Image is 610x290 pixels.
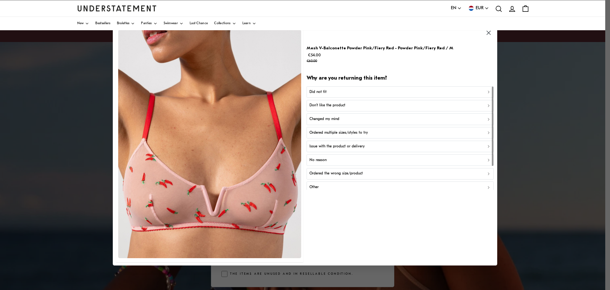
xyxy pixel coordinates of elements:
[309,144,365,150] p: Issue with the product or delivery
[307,86,494,98] button: Did not fit
[77,22,84,25] span: New
[307,52,453,65] p: €54.00
[190,17,208,30] a: Last Chance
[164,17,183,30] a: Swimwear
[77,5,157,11] a: Understatement Homepage
[309,103,345,109] p: Don't like the product
[309,130,368,136] p: Ordered multiple sizes/styles to try
[118,30,301,258] img: PCME-BRA-028-4_a48d5ad8-3fbb-4e3f-a37f-bddcc5b749fb.jpg
[95,22,110,25] span: Bestsellers
[451,5,462,12] button: EN
[309,116,339,122] p: Changed my mind
[307,45,453,52] p: Mesh V-Balconette Powder Pink/Fiery Red - Powder Pink/Fiery Red / M
[307,100,494,111] button: Don't like the product
[141,22,152,25] span: Panties
[190,22,208,25] span: Last Chance
[309,171,363,177] p: Ordered the wrong size/product
[242,17,256,30] a: Learn
[242,22,251,25] span: Learn
[476,5,484,12] span: EUR
[309,89,327,95] p: Did not fit
[307,113,494,125] button: Changed my mind
[307,181,494,193] button: Other
[307,75,494,82] h2: Why are you returning this item?
[307,127,494,138] button: Ordered multiple sizes/styles to try
[117,22,130,25] span: Bralettes
[307,154,494,166] button: No reason
[214,17,236,30] a: Collections
[307,60,317,63] strike: €60.00
[117,17,135,30] a: Bralettes
[95,17,110,30] a: Bestsellers
[309,157,327,163] p: No reason
[141,17,157,30] a: Panties
[77,17,89,30] a: New
[309,184,319,190] p: Other
[214,22,230,25] span: Collections
[307,141,494,152] button: Issue with the product or delivery
[468,5,489,12] button: EUR
[164,22,178,25] span: Swimwear
[307,168,494,179] button: Ordered the wrong size/product
[451,5,456,12] span: EN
